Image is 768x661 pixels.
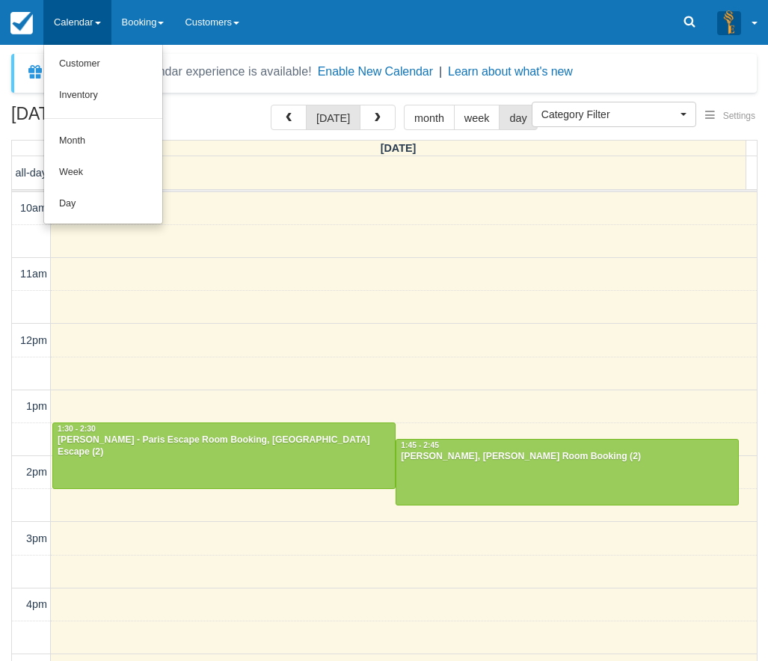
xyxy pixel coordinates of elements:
[532,102,696,127] button: Category Filter
[696,105,764,127] button: Settings
[58,425,96,433] span: 1:30 - 2:30
[50,63,312,81] div: A new Booking Calendar experience is available!
[11,105,200,132] h2: [DATE]
[381,142,417,154] span: [DATE]
[20,268,47,280] span: 11am
[43,45,163,224] ul: Calendar
[52,422,396,488] a: 1:30 - 2:30[PERSON_NAME] - Paris Escape Room Booking, [GEOGRAPHIC_DATA] Escape (2)
[717,10,741,34] img: A3
[318,64,433,79] button: Enable New Calendar
[404,105,455,130] button: month
[44,49,162,80] a: Customer
[20,334,47,346] span: 12pm
[26,598,47,610] span: 4pm
[401,441,439,449] span: 1:45 - 2:45
[454,105,500,130] button: week
[26,400,47,412] span: 1pm
[16,167,47,179] span: all-day
[723,111,755,121] span: Settings
[400,451,734,463] div: [PERSON_NAME], [PERSON_NAME] Room Booking (2)
[10,12,33,34] img: checkfront-main-nav-mini-logo.png
[44,126,162,157] a: Month
[57,434,391,458] div: [PERSON_NAME] - Paris Escape Room Booking, [GEOGRAPHIC_DATA] Escape (2)
[499,105,537,130] button: day
[396,439,739,505] a: 1:45 - 2:45[PERSON_NAME], [PERSON_NAME] Room Booking (2)
[448,65,573,78] a: Learn about what's new
[439,65,442,78] span: |
[306,105,360,130] button: [DATE]
[44,157,162,188] a: Week
[541,107,677,122] span: Category Filter
[44,188,162,220] a: Day
[20,202,47,214] span: 10am
[26,532,47,544] span: 3pm
[44,80,162,111] a: Inventory
[26,466,47,478] span: 2pm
